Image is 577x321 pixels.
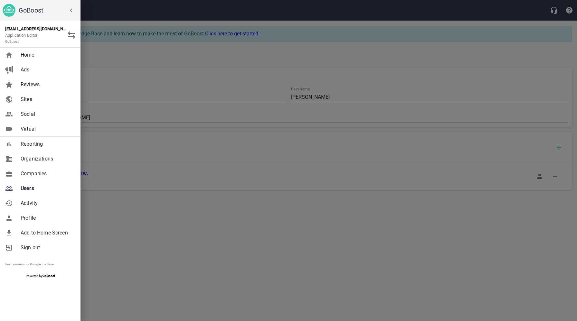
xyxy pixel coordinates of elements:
[21,185,73,192] span: Users
[3,4,15,17] img: go_boost_head.png
[5,33,38,44] span: Application Editor
[21,125,73,133] span: Virtual
[5,262,53,266] a: Learn more in our Knowledge Base
[64,27,79,43] button: Switch Role
[21,66,73,74] span: Ads
[21,96,73,103] span: Sites
[21,170,73,178] span: Companies
[21,155,73,163] span: Organizations
[26,274,55,278] span: Powered by
[43,274,55,278] strong: GoBoost
[21,244,73,252] span: Sign out
[5,26,73,31] strong: [EMAIL_ADDRESS][DOMAIN_NAME]
[21,199,73,207] span: Activity
[19,5,78,15] h6: GoBoost
[21,51,73,59] span: Home
[21,81,73,88] span: Reviews
[5,40,19,44] small: GoBoost
[21,140,73,148] span: Reporting
[21,110,73,118] span: Social
[21,229,73,237] span: Add to Home Screen
[21,214,73,222] span: Profile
